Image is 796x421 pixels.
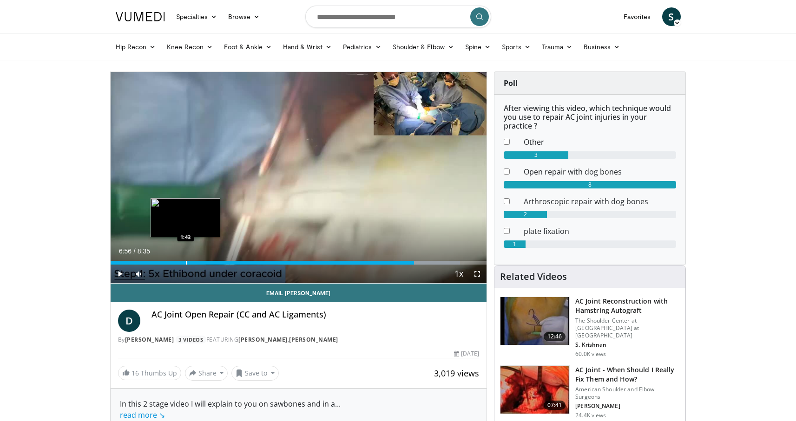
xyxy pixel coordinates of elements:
a: Business [578,38,625,56]
a: [PERSON_NAME] [238,336,288,343]
div: Progress Bar [111,261,487,265]
a: Browse [223,7,265,26]
a: Favorites [618,7,657,26]
p: 24.4K views [575,412,606,419]
strong: Poll [504,78,518,88]
a: S [662,7,681,26]
a: [PERSON_NAME] [125,336,174,343]
a: 12:46 AC Joint Reconstruction with Hamstring Autograft The Shoulder Center at [GEOGRAPHIC_DATA] a... [500,297,680,358]
h4: Related Videos [500,271,567,282]
a: 07:41 AC Joint - When Should I Really Fix Them and How? American Shoulder and Elbow Surgeons [PER... [500,365,680,419]
a: 3 Videos [176,336,206,343]
span: 07:41 [544,401,566,410]
a: Sports [496,38,536,56]
h3: AC Joint Reconstruction with Hamstring Autograft [575,297,680,315]
a: Foot & Ankle [218,38,277,56]
img: VuMedi Logo [116,12,165,21]
div: By FEATURING , [118,336,480,344]
a: Shoulder & Elbow [387,38,460,56]
button: Fullscreen [468,265,487,283]
dd: Open repair with dog bones [517,166,683,177]
span: 3,019 views [434,368,479,379]
div: 1 [504,240,525,248]
a: Hand & Wrist [277,38,337,56]
span: ... [120,399,341,420]
div: 8 [504,181,676,188]
button: Mute [129,265,148,283]
img: 134172_0000_1.png.150x105_q85_crop-smart_upscale.jpg [500,297,569,345]
p: 60.0K views [575,350,606,358]
p: S. Krishnan [575,341,680,349]
span: 8:35 [138,247,150,255]
h4: AC Joint Open Repair (CC and AC Ligaments) [151,310,480,320]
a: Spine [460,38,496,56]
a: [PERSON_NAME] [289,336,338,343]
span: / [134,247,136,255]
a: Specialties [171,7,223,26]
a: Knee Recon [161,38,218,56]
button: Playback Rate [449,265,468,283]
a: 16 Thumbs Up [118,366,181,380]
input: Search topics, interventions [305,6,491,28]
a: D [118,310,140,332]
h6: After viewing this video, which technique would you use to repair AC joint injuries in your pract... [504,104,676,131]
div: 2 [504,211,547,218]
span: 12:46 [544,332,566,341]
a: Pediatrics [337,38,387,56]
a: Trauma [536,38,579,56]
div: [DATE] [454,350,479,358]
span: 6:56 [119,247,132,255]
a: read more ↘ [120,410,165,420]
dd: plate fixation [517,226,683,237]
a: Email [PERSON_NAME] [111,284,487,302]
div: 3 [504,151,568,159]
div: In this 2 stage video I will explain to you on sawbones and in a [120,398,478,421]
button: Play [111,265,129,283]
button: Share [185,366,228,381]
p: The Shoulder Center at [GEOGRAPHIC_DATA] at [GEOGRAPHIC_DATA] [575,317,680,339]
dd: Arthroscopic repair with dog bones [517,196,683,207]
span: 16 [132,369,139,377]
img: image.jpeg [151,198,220,237]
video-js: Video Player [111,72,487,284]
p: American Shoulder and Elbow Surgeons [575,386,680,401]
h3: AC Joint - When Should I Really Fix Them and How? [575,365,680,384]
dd: Other [517,136,683,148]
p: [PERSON_NAME] [575,402,680,410]
img: mazz_3.png.150x105_q85_crop-smart_upscale.jpg [500,366,569,414]
a: Hip Recon [110,38,162,56]
button: Save to [231,366,279,381]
